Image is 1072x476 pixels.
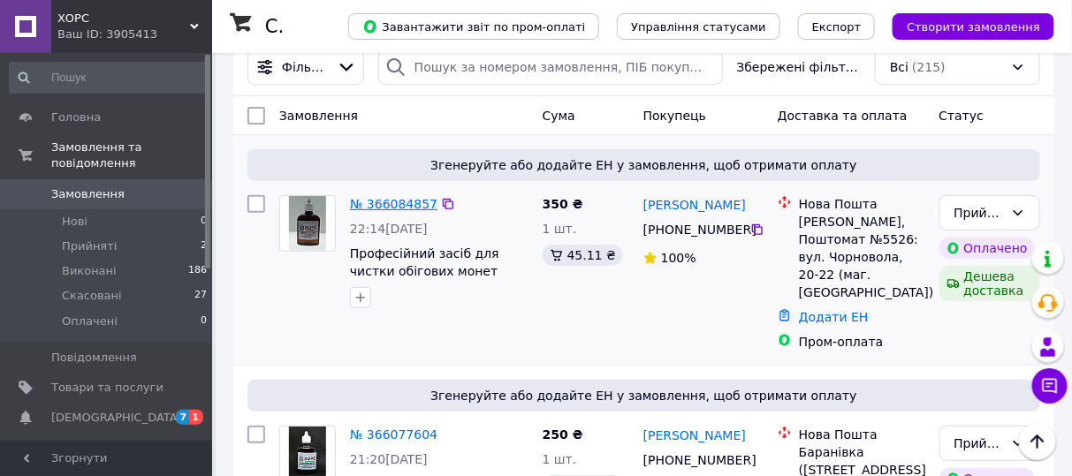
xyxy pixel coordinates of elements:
a: Фото товару [279,195,336,252]
span: Згенеруйте або додайте ЕН у замовлення, щоб отримати оплату [255,387,1033,404]
div: Дешева доставка [939,266,1040,301]
div: [PHONE_NUMBER] [640,448,751,472]
span: Покупець [643,109,706,123]
button: Створити замовлення [893,13,1054,40]
button: Управління статусами [617,13,780,40]
div: Прийнято [954,434,1004,453]
div: Прийнято [954,203,1004,223]
span: 22:14[DATE] [350,222,428,236]
span: Оплачені [62,314,118,329]
div: Нова Пошта [799,195,925,213]
span: Експорт [812,20,862,34]
img: Фото товару [289,196,326,251]
a: [PERSON_NAME] [643,427,746,444]
span: Створити замовлення [907,20,1040,34]
button: Наверх [1019,423,1056,460]
div: [PHONE_NUMBER] [640,217,751,242]
span: 1 шт. [543,222,577,236]
span: Фільтри [282,58,330,76]
span: 250 ₴ [543,427,583,442]
span: Статус [939,109,985,123]
span: Товари та послуги [51,380,163,396]
a: № 366077604 [350,427,437,442]
div: Нова Пошта [799,426,925,443]
div: Ваш ID: 3905413 [57,26,212,42]
span: 0 [201,314,207,329]
span: 186 [188,263,207,279]
a: Професійний засіб для чистки обігових монет ХОРС STRONG 200мл [350,246,499,296]
button: Експорт [798,13,876,40]
span: 7 [176,410,190,425]
button: Завантажити звіт по пром-оплаті [348,13,599,40]
span: Згенеруйте або додайте ЕН у замовлення, щоб отримати оплату [255,156,1033,174]
a: № 366084857 [350,197,437,211]
span: Доставка та оплата [778,109,908,123]
span: [DEMOGRAPHIC_DATA] [51,410,182,426]
span: Замовлення [51,186,125,202]
span: Головна [51,110,101,125]
span: Завантажити звіт по пром-оплаті [362,19,585,34]
span: (215) [912,60,946,74]
span: Cума [543,109,575,123]
span: Замовлення та повідомлення [51,140,212,171]
a: Створити замовлення [875,19,1054,33]
span: 27 [194,288,207,304]
span: Виконані [62,263,117,279]
span: Повідомлення [51,350,137,366]
div: Пром-оплата [799,333,925,351]
span: Збережені фільтри: [737,58,862,76]
div: 45.11 ₴ [543,245,623,266]
span: Прийняті [62,238,117,254]
button: Чат з покупцем [1032,368,1068,404]
input: Пошук за номером замовлення, ПІБ покупця, номером телефону, Email, номером накладної [378,49,723,85]
span: 1 шт. [543,452,577,466]
input: Пошук [9,62,209,94]
span: Скасовані [62,288,122,304]
span: Нові [62,214,87,230]
span: 2 [201,238,207,254]
span: 0 [201,214,207,230]
span: 21:20[DATE] [350,452,428,466]
span: Управління статусами [631,20,766,34]
span: Замовлення [279,109,358,123]
div: [PERSON_NAME], Поштомат №5526: вул. Чорновола, 20-22 (маг. [GEOGRAPHIC_DATA]) [799,213,925,301]
a: Додати ЕН [799,310,869,324]
span: Всі [890,58,909,76]
span: 100% [661,251,696,265]
a: [PERSON_NAME] [643,196,746,214]
span: ХОРС [57,11,190,26]
h1: Список замовлень [265,16,445,37]
span: 1 [189,410,203,425]
span: 350 ₴ [543,197,583,211]
div: Оплачено [939,238,1035,259]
